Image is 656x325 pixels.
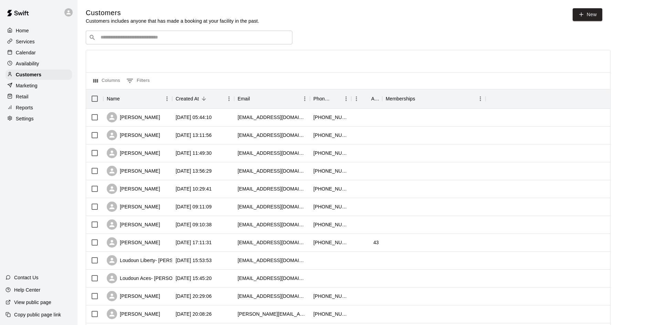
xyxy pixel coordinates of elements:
[107,89,120,108] div: Name
[313,167,348,174] div: +18178461258
[238,89,250,108] div: Email
[6,113,72,124] div: Settings
[331,94,341,104] button: Sort
[162,94,172,104] button: Menu
[351,94,362,104] button: Menu
[6,91,72,102] div: Retail
[475,94,486,104] button: Menu
[313,293,348,300] div: +12059107306
[238,239,306,246] div: jaye.jahzier@malldrops.com
[415,94,425,104] button: Sort
[176,203,212,210] div: 2025-09-12 09:11:09
[86,31,292,44] div: Search customers by name or email
[313,311,348,317] div: +19047051928
[238,275,306,282] div: phil@gowellnest.com
[14,311,61,318] p: Copy public page link
[313,132,348,139] div: +12603854958
[313,150,348,156] div: +14109259681
[176,89,199,108] div: Created At
[234,89,310,108] div: Email
[172,89,234,108] div: Created At
[341,94,351,104] button: Menu
[238,167,306,174] div: jadensdad23@gmail.com
[386,89,415,108] div: Memberships
[313,203,348,210] div: +17032311951
[176,185,212,192] div: 2025-09-12 10:29:41
[310,89,351,108] div: Phone Number
[238,150,306,156] div: rtkennedylaw@gmail.com
[238,311,306,317] div: katieswinkreid@gmail.com
[125,75,152,86] button: Show filters
[6,36,72,47] a: Services
[238,257,306,264] div: s_lucci@icloud.com
[176,221,212,228] div: 2025-09-12 09:10:38
[176,150,212,156] div: 2025-09-14 11:49:30
[14,299,51,306] p: View public page
[313,239,348,246] div: +201010525541
[300,94,310,104] button: Menu
[107,273,194,283] div: Loudoun Aces- [PERSON_NAME]
[313,221,348,228] div: +17176582964
[16,115,34,122] p: Settings
[107,291,160,301] div: [PERSON_NAME]
[313,185,348,192] div: +15714226017
[573,8,602,21] a: New
[199,94,209,104] button: Sort
[238,114,306,121] div: infernomoore9776@outlook.com
[107,130,160,140] div: [PERSON_NAME]
[176,239,212,246] div: 2025-09-11 17:11:31
[120,94,129,104] button: Sort
[92,75,122,86] button: Select columns
[373,239,379,246] div: 43
[14,286,40,293] p: Help Center
[238,185,306,192] div: farrahkielhorn@gmail.com
[176,167,212,174] div: 2025-09-12 13:56:29
[107,184,160,194] div: [PERSON_NAME]
[107,166,160,176] div: [PERSON_NAME]
[14,274,39,281] p: Contact Us
[86,18,259,24] p: Customers includes anyone that has made a booking at your facility in the past.
[16,71,41,78] p: Customers
[313,114,348,121] div: +18142791929
[6,47,72,58] a: Calendar
[16,27,29,34] p: Home
[107,255,199,266] div: Loudoun Liberty- [PERSON_NAME]
[6,58,72,69] a: Availability
[313,89,331,108] div: Phone Number
[238,221,306,228] div: bcbard04@yahoo.com
[351,89,382,108] div: Age
[6,80,72,91] a: Marketing
[250,94,260,104] button: Sort
[362,94,371,104] button: Sort
[176,275,212,282] div: 2025-09-10 15:45:20
[107,309,160,319] div: [PERSON_NAME]
[382,89,486,108] div: Memberships
[103,89,172,108] div: Name
[176,257,212,264] div: 2025-09-10 15:53:53
[16,93,29,100] p: Retail
[224,94,234,104] button: Menu
[16,104,33,111] p: Reports
[86,8,259,18] h5: Customers
[16,38,35,45] p: Services
[176,293,212,300] div: 2025-09-09 20:29:06
[16,49,36,56] p: Calendar
[176,311,212,317] div: 2025-09-09 20:08:26
[16,60,39,67] p: Availability
[107,148,160,158] div: [PERSON_NAME]
[6,25,72,36] a: Home
[6,102,72,113] a: Reports
[16,82,38,89] p: Marketing
[107,112,160,122] div: [PERSON_NAME]
[238,293,306,300] div: m.symons2@icloud.com
[6,69,72,80] a: Customers
[176,132,212,139] div: 2025-09-14 13:11:56
[176,114,212,121] div: 2025-09-16 05:44:10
